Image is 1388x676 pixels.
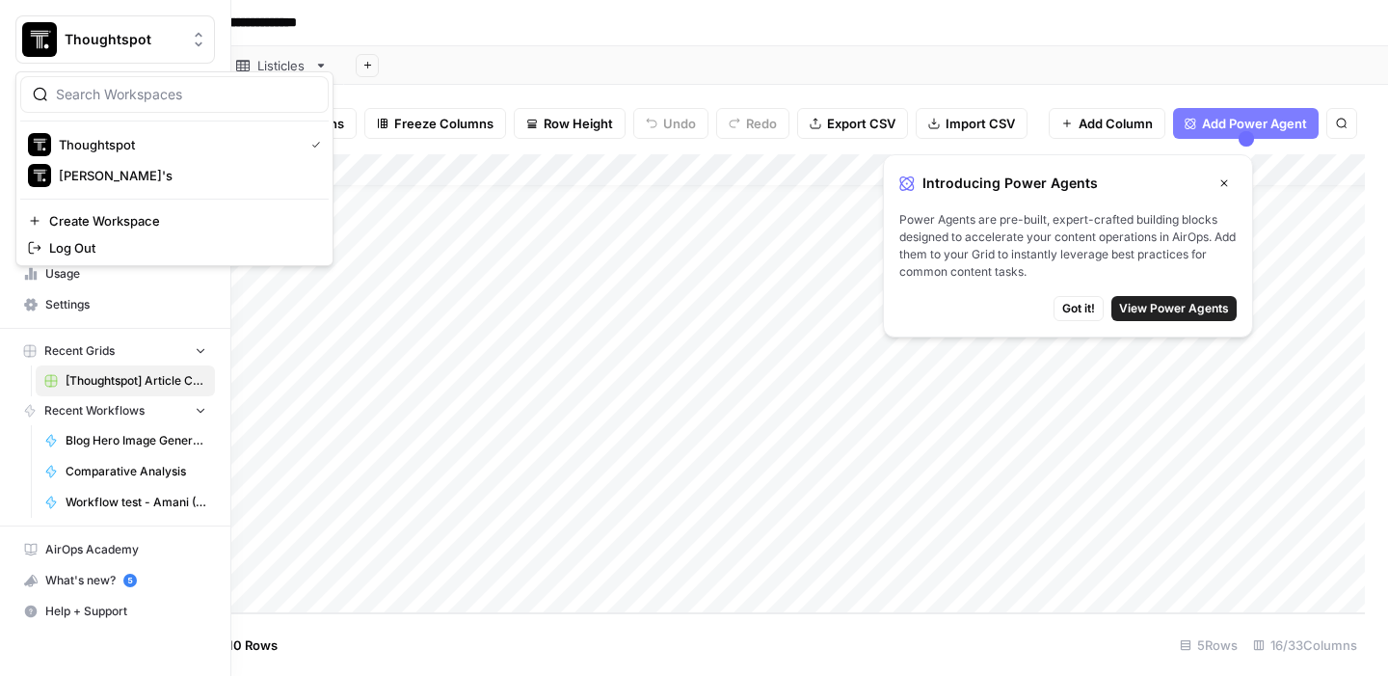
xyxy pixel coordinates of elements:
button: Workspace: Thoughtspot [15,15,215,64]
a: Settings [15,289,215,320]
img: Amani's Logo [28,164,51,187]
button: Redo [716,108,789,139]
span: Recent Workflows [44,402,145,419]
a: [Thoughtspot] Article Creation [36,365,215,396]
button: Freeze Columns [364,108,506,139]
span: Redo [746,114,777,133]
div: 16/33 Columns [1245,630,1365,661]
span: Power Agents are pre-built, expert-crafted building blocks designed to accelerate your content op... [899,211,1237,281]
button: Help + Support [15,596,215,627]
span: Settings [45,296,206,313]
button: View Power Agents [1111,296,1237,321]
span: [Thoughtspot] Article Creation [66,372,206,390]
span: Comparative Analysis [66,463,206,480]
a: Create Workspace [20,207,329,234]
a: Workflow test - Amani (Intelligent Insights) [36,487,215,518]
div: 5 Rows [1172,630,1245,661]
span: Add Column [1079,114,1153,133]
span: Got it! [1062,300,1095,317]
button: Add Power Agent [1173,108,1319,139]
span: Create Workspace [49,211,313,230]
span: Thoughtspot [59,135,296,154]
button: Got it! [1054,296,1104,321]
span: AirOps Academy [45,541,206,558]
button: Undo [633,108,708,139]
span: [PERSON_NAME]'s [59,166,313,185]
img: Thoughtspot Logo [28,133,51,156]
div: What's new? [16,566,214,595]
button: Recent Grids [15,337,215,365]
button: What's new? 5 [15,565,215,596]
span: Help + Support [45,603,206,620]
span: Row Height [544,114,613,133]
input: Search Workspaces [56,85,316,104]
a: 5 [123,574,137,587]
button: Add Column [1049,108,1165,139]
button: Recent Workflows [15,396,215,425]
a: AirOps Academy [15,534,215,565]
span: Freeze Columns [394,114,494,133]
a: Log Out [20,234,329,261]
span: Workflow test - Amani (Intelligent Insights) [66,494,206,511]
button: Export CSV [797,108,908,139]
button: Row Height [514,108,626,139]
text: 5 [127,576,132,585]
div: Introducing Power Agents [899,171,1237,196]
span: Undo [663,114,696,133]
span: Add 10 Rows [200,635,278,655]
span: Usage [45,265,206,283]
div: Workspace: Thoughtspot [15,71,334,266]
span: Blog Hero Image Generator [66,432,206,449]
a: Listicles [220,46,344,85]
span: Thoughtspot [65,30,181,49]
a: Usage [15,258,215,289]
a: Blog Hero Image Generator [36,425,215,456]
button: Import CSV [916,108,1028,139]
div: Listicles [257,56,307,75]
span: Import CSV [946,114,1015,133]
span: Log Out [49,238,313,257]
span: View Power Agents [1119,300,1229,317]
span: Add Power Agent [1202,114,1307,133]
a: Comparative Analysis [36,456,215,487]
span: Recent Grids [44,342,115,360]
img: Thoughtspot Logo [22,22,57,57]
span: Export CSV [827,114,895,133]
